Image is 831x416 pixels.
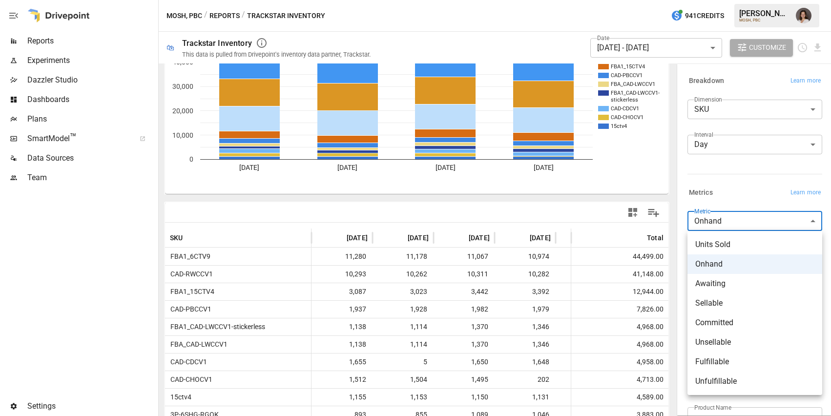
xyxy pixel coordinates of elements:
[695,356,814,368] span: Fulfillable
[695,297,814,309] span: Sellable
[695,317,814,329] span: Committed
[695,258,814,270] span: Onhand
[695,375,814,387] span: Unfulfillable
[695,336,814,348] span: Unsellable
[695,239,814,250] span: Units Sold
[695,278,814,290] span: Awaiting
